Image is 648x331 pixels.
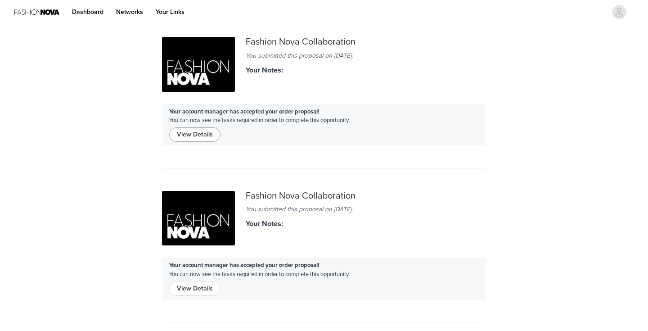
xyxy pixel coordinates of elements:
img: f5d5073a-11f7-4646-bb63-ab8d6b8e8552.jpg [162,191,235,246]
strong: Your Notes: [246,66,283,75]
div: You can now see the tasks required in order to complete this opportunity. [162,104,486,145]
img: Fashion Nova Logo [14,2,59,22]
strong: Your account manager has accepted your order proposal! [169,262,319,269]
img: f5d5073a-11f7-4646-bb63-ab8d6b8e8552.jpg [162,37,235,92]
a: View Details [169,281,220,289]
strong: Your account manager has accepted your order proposal! [169,108,319,115]
div: You submitted this proposal on [DATE]. [246,204,402,214]
a: View Details [169,128,220,135]
div: You can now see the tasks required in order to complete this opportunity. [162,258,486,299]
div: avatar [615,5,623,19]
a: Your Links [150,2,190,22]
a: Networks [111,2,148,22]
button: View Details [169,281,220,295]
a: Dashboard [67,2,109,22]
div: Fashion Nova Collaboration [246,37,402,47]
strong: Your Notes: [246,219,283,228]
div: You submitted this proposal on [DATE]. [246,51,402,60]
div: Fashion Nova Collaboration [246,191,402,201]
button: View Details [169,127,220,142]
